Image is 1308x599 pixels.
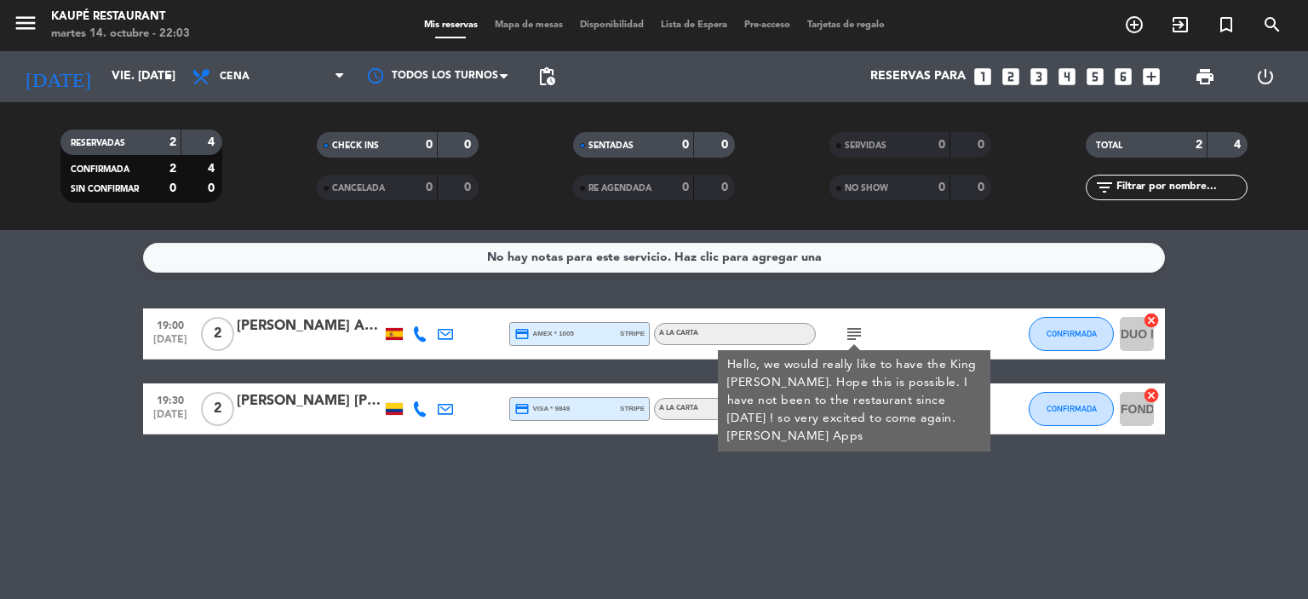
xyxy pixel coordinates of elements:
[487,248,822,268] div: No hay notas para este servicio. Haz clic para agregar una
[845,141,886,150] span: SERVIDAS
[1000,66,1022,88] i: looks_two
[620,328,645,339] span: stripe
[1143,312,1160,329] i: cancel
[736,20,799,30] span: Pre-acceso
[1047,329,1097,338] span: CONFIRMADA
[514,401,530,417] i: credit_card
[870,70,966,84] span: Reservas para
[51,9,190,26] div: Kaupé Restaurant
[464,139,474,151] strong: 0
[486,20,571,30] span: Mapa de mesas
[149,409,192,429] span: [DATE]
[169,182,176,194] strong: 0
[682,139,689,151] strong: 0
[1262,14,1282,35] i: search
[978,181,988,193] strong: 0
[149,334,192,354] span: [DATE]
[1029,317,1114,351] button: CONFIRMADA
[1047,404,1097,413] span: CONFIRMADA
[201,392,234,426] span: 2
[721,181,731,193] strong: 0
[1140,66,1162,88] i: add_box
[659,405,698,412] span: A LA CARTA
[652,20,736,30] span: Lista de Espera
[721,139,731,151] strong: 0
[844,324,864,344] i: subject
[978,139,988,151] strong: 0
[1255,66,1276,87] i: power_settings_new
[536,66,557,87] span: pending_actions
[1143,387,1160,404] i: cancel
[13,10,38,42] button: menu
[514,326,530,342] i: credit_card
[1056,66,1078,88] i: looks_4
[682,181,689,193] strong: 0
[149,314,192,334] span: 19:00
[620,403,645,414] span: stripe
[464,181,474,193] strong: 0
[237,315,381,337] div: [PERSON_NAME] Apps
[158,66,179,87] i: arrow_drop_down
[416,20,486,30] span: Mis reservas
[51,26,190,43] div: martes 14. octubre - 22:03
[1196,139,1202,151] strong: 2
[972,66,994,88] i: looks_one
[1028,66,1050,88] i: looks_3
[571,20,652,30] span: Disponibilidad
[13,58,103,95] i: [DATE]
[426,139,433,151] strong: 0
[514,326,574,342] span: amex * 1005
[845,184,888,193] span: NO SHOW
[1234,139,1244,151] strong: 4
[149,389,192,409] span: 19:30
[71,139,125,147] span: RESERVADAS
[1195,66,1215,87] span: print
[71,185,139,193] span: SIN CONFIRMAR
[799,20,893,30] span: Tarjetas de regalo
[169,163,176,175] strong: 2
[938,139,945,151] strong: 0
[1096,141,1122,150] span: TOTAL
[208,182,218,194] strong: 0
[208,163,218,175] strong: 4
[727,356,982,446] div: Hello, we would really like to have the King [PERSON_NAME]. Hope this is possible. I have not bee...
[588,141,634,150] span: SENTADAS
[659,330,698,337] span: A LA CARTA
[1124,14,1144,35] i: add_circle_outline
[208,136,218,148] strong: 4
[71,165,129,174] span: CONFIRMADA
[514,401,570,417] span: visa * 9849
[426,181,433,193] strong: 0
[1112,66,1134,88] i: looks_6
[938,181,945,193] strong: 0
[13,10,38,36] i: menu
[332,184,385,193] span: CANCELADA
[1094,177,1115,198] i: filter_list
[1170,14,1190,35] i: exit_to_app
[220,71,250,83] span: Cena
[1029,392,1114,426] button: CONFIRMADA
[1235,51,1295,102] div: LOG OUT
[237,390,381,412] div: [PERSON_NAME] [PERSON_NAME]
[588,184,651,193] span: RE AGENDADA
[1216,14,1236,35] i: turned_in_not
[1115,178,1247,197] input: Filtrar por nombre...
[169,136,176,148] strong: 2
[1084,66,1106,88] i: looks_5
[201,317,234,351] span: 2
[332,141,379,150] span: CHECK INS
